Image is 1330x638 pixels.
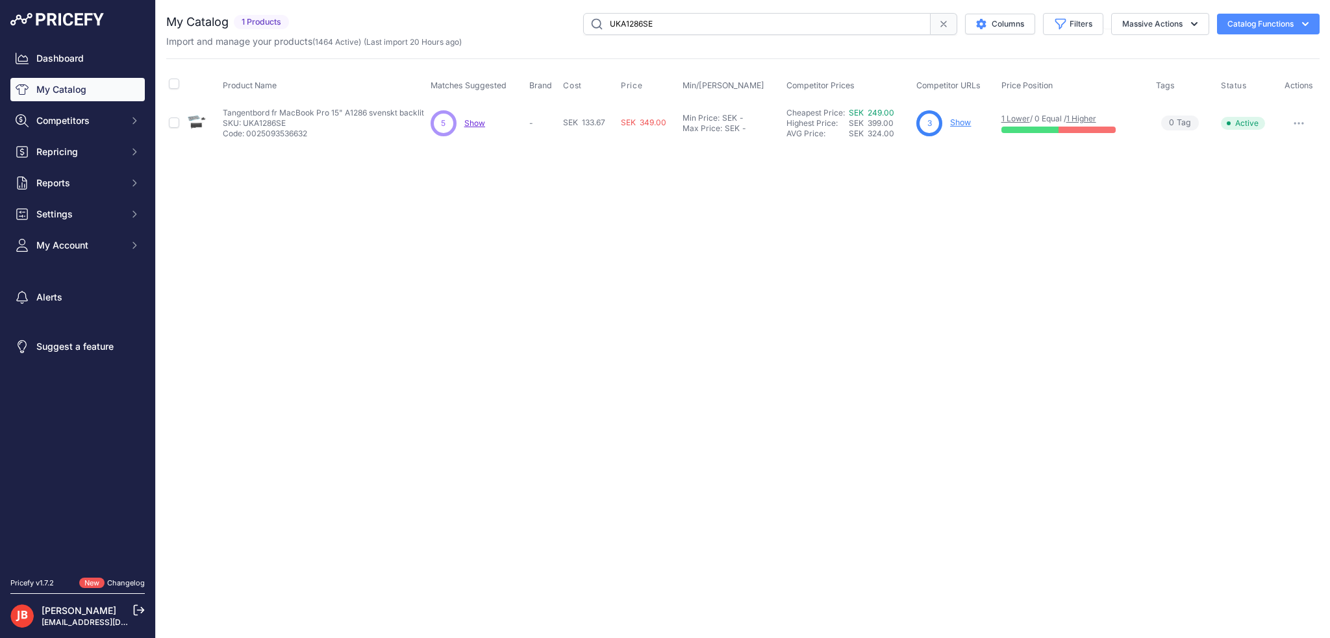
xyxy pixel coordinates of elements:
p: - [529,118,558,129]
span: Tags [1156,80,1175,90]
div: SEK 324.00 [849,129,911,139]
button: Settings [10,202,145,226]
span: 1 Products [234,15,289,30]
span: Price [621,80,642,91]
span: Competitor Prices [786,80,855,90]
p: Import and manage your products [166,35,462,48]
span: SEK 133.67 [563,117,605,127]
div: AVG Price: [786,129,849,139]
a: 1 Lower [1001,114,1030,123]
nav: Sidebar [10,47,145,562]
span: Actions [1285,80,1313,90]
div: - [740,123,746,134]
span: Repricing [36,145,121,158]
span: 3 [927,117,932,129]
span: 5 [441,117,445,129]
div: Highest Price: [786,118,849,129]
a: Dashboard [10,47,145,70]
span: Competitors [36,114,121,127]
span: Reports [36,177,121,190]
h2: My Catalog [166,13,229,31]
p: Code: 0025093536632 [223,129,424,139]
div: - [737,113,744,123]
span: Competitor URLs [916,80,981,90]
button: Status [1221,80,1249,91]
a: Show [950,117,971,127]
input: Search [583,13,931,35]
span: Min/[PERSON_NAME] [683,80,764,90]
span: Product Name [223,80,277,90]
a: Show [464,118,485,128]
button: Price [621,80,645,91]
button: Filters [1043,13,1103,35]
a: 1 Higher [1066,114,1096,123]
span: My Account [36,239,121,252]
span: Tag [1161,116,1199,130]
a: My Catalog [10,78,145,101]
a: Suggest a feature [10,335,145,358]
a: 1464 Active [315,37,358,47]
div: Min Price: [683,113,720,123]
span: Settings [36,208,121,221]
button: Reports [10,171,145,195]
p: / 0 Equal / [1001,114,1144,124]
a: [PERSON_NAME] [42,605,116,616]
span: SEK 349.00 [621,117,666,127]
button: My Account [10,234,145,257]
a: Cheapest Price: [786,108,845,117]
a: Alerts [10,286,145,309]
span: Matches Suggested [431,80,507,90]
button: Catalog Functions [1217,14,1320,34]
span: SEK 399.00 [849,118,894,128]
span: Active [1221,117,1265,130]
span: Brand [529,80,552,90]
a: Changelog [107,578,145,587]
div: SEK [725,123,740,134]
p: Tangentbord fr MacBook Pro 15" A1286 svenskt backlit [223,108,424,118]
span: (Last import 20 Hours ago) [364,37,462,47]
button: Massive Actions [1111,13,1209,35]
div: Max Price: [683,123,722,134]
button: Cost [563,80,584,91]
div: Pricefy v1.7.2 [10,578,54,589]
span: 0 [1169,117,1174,129]
button: Columns [965,14,1035,34]
span: New [79,578,105,589]
div: SEK [722,113,737,123]
span: ( ) [312,37,361,47]
a: [EMAIL_ADDRESS][DOMAIN_NAME] [42,617,177,627]
button: Repricing [10,140,145,164]
button: Competitors [10,109,145,132]
span: Status [1221,80,1247,91]
span: Price Position [1001,80,1053,90]
span: Cost [563,80,581,91]
a: SEK 249.00 [849,108,894,117]
img: Pricefy Logo [10,13,104,26]
p: SKU: UKA1286SE [223,118,424,129]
